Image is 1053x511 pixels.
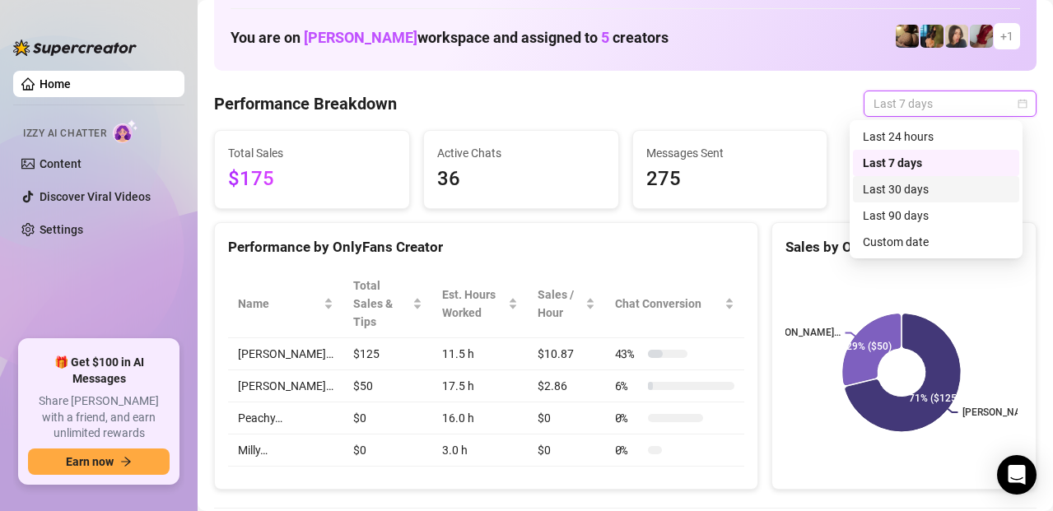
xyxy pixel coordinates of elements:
td: 17.5 h [432,370,528,402]
span: Share [PERSON_NAME] with a friend, and earn unlimited rewards [28,393,170,442]
td: [PERSON_NAME]… [228,370,343,402]
button: Earn nowarrow-right [28,448,170,475]
span: [PERSON_NAME] [304,29,417,46]
div: Last 90 days [853,202,1019,229]
span: 43 % [615,345,641,363]
h1: You are on workspace and assigned to creators [231,29,669,47]
span: 36 [437,164,605,195]
td: $0 [528,402,604,434]
td: $50 [343,370,432,402]
span: Name [238,295,320,313]
span: calendar [1018,99,1027,109]
span: 275 [646,164,814,195]
td: 3.0 h [432,434,528,467]
div: Custom date [863,233,1009,251]
td: Milly… [228,434,343,467]
td: $125 [343,338,432,370]
td: Peachy… [228,402,343,434]
td: $0 [343,434,432,467]
div: Open Intercom Messenger [997,455,1037,495]
h4: Performance Breakdown [214,92,397,115]
img: logo-BBDzfeDw.svg [13,39,137,56]
div: Performance by OnlyFans Creator [228,236,744,258]
text: [PERSON_NAME]… [757,328,840,339]
div: Last 24 hours [853,123,1019,150]
span: Izzy AI Chatter [23,126,106,142]
a: Home [40,77,71,91]
th: Total Sales & Tips [343,270,432,338]
a: Content [40,157,82,170]
img: Peachy [896,25,919,48]
th: Sales / Hour [528,270,604,338]
span: arrow-right [120,456,132,467]
img: Esme [970,25,993,48]
span: 6 % [615,377,641,395]
th: Name [228,270,343,338]
span: + 1 [1000,27,1013,45]
span: Earn now [66,455,114,468]
th: Chat Conversion [605,270,744,338]
span: Total Sales [228,144,396,162]
td: $10.87 [528,338,604,370]
td: $0 [528,434,604,467]
span: $175 [228,164,396,195]
td: $2.86 [528,370,604,402]
span: Last 7 days [874,91,1027,116]
div: Last 7 days [853,150,1019,176]
div: Last 30 days [863,180,1009,198]
a: Discover Viral Videos [40,190,151,203]
div: Last 7 days [863,154,1009,172]
img: Milly [920,25,944,48]
img: Nina [945,25,968,48]
td: 16.0 h [432,402,528,434]
span: 5 [601,29,609,46]
span: 0 % [615,441,641,459]
div: Last 30 days [853,176,1019,202]
div: Last 24 hours [863,128,1009,146]
div: Last 90 days [863,207,1009,225]
span: Total Sales & Tips [353,276,409,331]
span: 🎁 Get $100 in AI Messages [28,355,170,387]
text: [PERSON_NAME]… [963,407,1046,419]
span: Sales / Hour [538,286,581,322]
div: Custom date [853,229,1019,255]
td: 11.5 h [432,338,528,370]
div: Sales by OnlyFans Creator [785,236,1023,258]
div: Est. Hours Worked [442,286,505,322]
a: Settings [40,223,83,236]
td: [PERSON_NAME]… [228,338,343,370]
span: Chat Conversion [615,295,721,313]
td: $0 [343,402,432,434]
span: 0 % [615,409,641,427]
span: Messages Sent [646,144,814,162]
img: AI Chatter [113,119,138,143]
span: Active Chats [437,144,605,162]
